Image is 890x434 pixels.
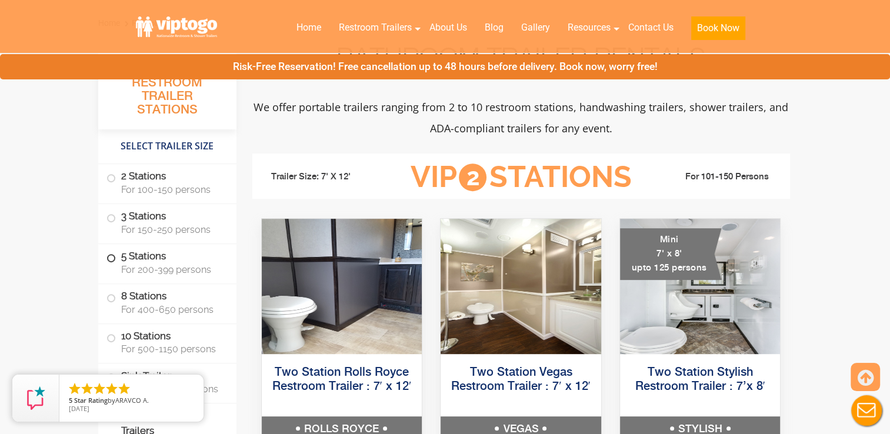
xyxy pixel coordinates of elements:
a: Two Station Rolls Royce Restroom Trailer : 7′ x 12′ [272,366,411,393]
h3: VIP Stations [392,161,649,193]
span: Star Rating [74,396,108,405]
h3: All Portable Restroom Trailer Stations [98,59,236,129]
img: Side view of two station restroom trailer with separate doors for males and females [441,219,601,354]
span: [DATE] [69,404,89,413]
a: Book Now [682,15,754,47]
li:  [117,382,131,396]
label: 2 Stations [106,164,228,201]
h4: Select Trailer Size [98,135,236,158]
label: 10 Stations [106,324,228,360]
a: Home [288,15,330,41]
span: For 100-150 persons [121,184,222,195]
label: 8 Stations [106,284,228,321]
span: For 500-1150 persons [121,343,222,355]
a: Restroom Trailers [330,15,421,41]
a: Gallery [512,15,559,41]
p: We offer portable trailers ranging from 2 to 10 restroom stations, handwashing trailers, shower t... [252,96,790,139]
a: Blog [476,15,512,41]
span: 2 [459,163,486,191]
span: For 400-650 persons [121,304,222,315]
span: For 150-250 persons [121,224,222,235]
a: Contact Us [619,15,682,41]
label: Sink Trailer [106,363,228,400]
img: Review Rating [24,386,48,410]
span: ARAVCO A. [115,396,149,405]
label: 3 Stations [106,204,228,241]
a: Resources [559,15,619,41]
li:  [68,382,82,396]
a: Two Station Vegas Restroom Trailer : 7′ x 12′ [451,366,591,393]
li:  [80,382,94,396]
li: For 101-150 Persons [650,170,782,184]
span: 5 [69,396,72,405]
img: Side view of two station restroom trailer with separate doors for males and females [262,219,422,354]
li: Trailer Size: 7' X 12' [261,159,392,195]
a: About Us [421,15,476,41]
li:  [105,382,119,396]
button: Live Chat [843,387,890,434]
span: For 200-399 persons [121,264,222,275]
label: 5 Stations [106,244,228,281]
span: by [69,397,194,405]
button: Book Now [691,16,745,40]
div: Mini 7' x 8' upto 125 persons [620,228,722,280]
li:  [92,382,106,396]
img: A mini restroom trailer with two separate stations and separate doors for males and females [620,219,781,354]
a: Two Station Stylish Restroom Trailer : 7’x 8′ [635,366,765,393]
